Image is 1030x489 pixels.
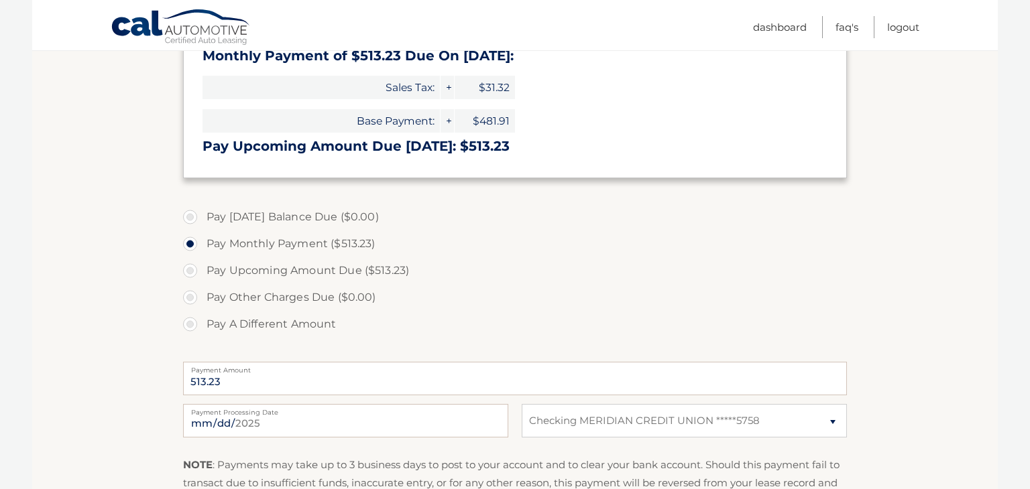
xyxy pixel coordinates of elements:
[203,109,440,133] span: Base Payment:
[183,204,847,230] label: Pay [DATE] Balance Due ($0.00)
[183,230,847,257] label: Pay Monthly Payment ($513.23)
[183,404,508,415] label: Payment Processing Date
[111,9,251,48] a: Cal Automotive
[887,16,919,38] a: Logout
[183,362,847,372] label: Payment Amount
[183,458,213,471] strong: NOTE
[183,311,847,338] label: Pay A Different Amount
[203,48,827,64] h3: Monthly Payment of $513.23 Due On [DATE]:
[753,16,807,38] a: Dashboard
[203,76,440,99] span: Sales Tax:
[183,362,847,395] input: Payment Amount
[836,16,858,38] a: FAQ's
[183,404,508,437] input: Payment Date
[455,76,515,99] span: $31.32
[455,109,515,133] span: $481.91
[441,76,454,99] span: +
[183,257,847,284] label: Pay Upcoming Amount Due ($513.23)
[441,109,454,133] span: +
[183,284,847,311] label: Pay Other Charges Due ($0.00)
[203,138,827,155] h3: Pay Upcoming Amount Due [DATE]: $513.23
